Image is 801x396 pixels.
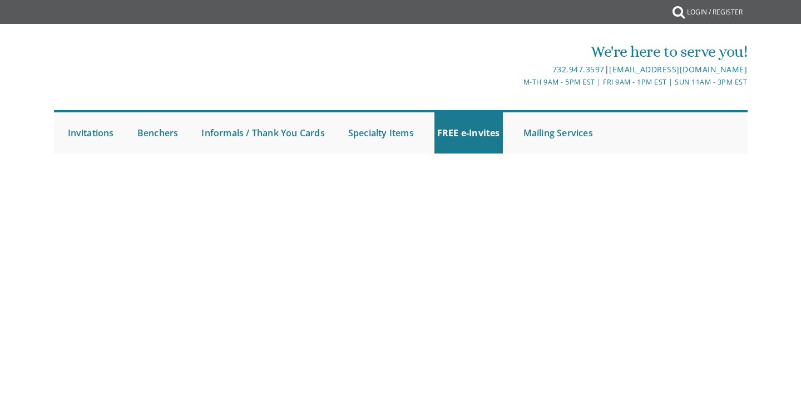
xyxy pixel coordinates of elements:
a: Informals / Thank You Cards [199,112,327,154]
a: 732.947.3597 [552,64,605,75]
a: FREE e-Invites [434,112,503,154]
a: Benchers [135,112,181,154]
div: We're here to serve you! [285,41,747,63]
a: [EMAIL_ADDRESS][DOMAIN_NAME] [609,64,747,75]
a: Mailing Services [521,112,596,154]
a: Invitations [65,112,117,154]
div: M-Th 9am - 5pm EST | Fri 9am - 1pm EST | Sun 11am - 3pm EST [285,76,747,88]
a: Specialty Items [345,112,417,154]
div: | [285,63,747,76]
